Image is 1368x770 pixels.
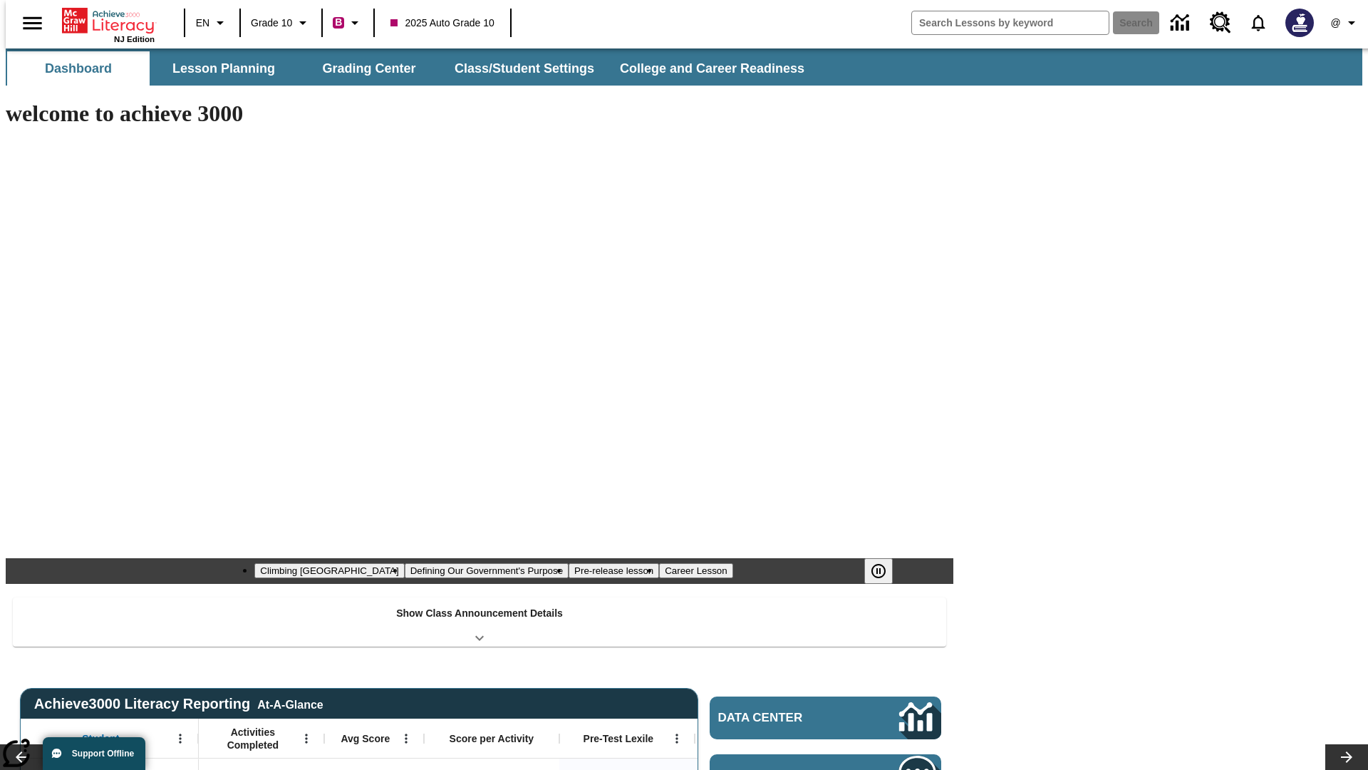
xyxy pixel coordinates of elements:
button: Class/Student Settings [443,51,606,86]
button: Lesson Planning [152,51,295,86]
a: Home [62,6,155,35]
button: Open Menu [296,728,317,749]
button: Language: EN, Select a language [190,10,235,36]
span: Grade 10 [251,16,292,31]
span: Pre-Test Lexile [584,732,654,745]
span: @ [1330,16,1340,31]
button: Slide 1 Climbing Mount Tai [254,563,404,578]
h1: welcome to achieve 3000 [6,101,953,127]
button: Open Menu [666,728,688,749]
button: Open Menu [170,728,191,749]
img: Avatar [1285,9,1314,37]
span: Support Offline [72,749,134,759]
span: Student [82,732,119,745]
a: Data Center [710,697,941,739]
button: Open side menu [11,2,53,44]
button: Slide 3 Pre-release lesson [569,563,659,578]
button: Select a new avatar [1277,4,1322,41]
span: Avg Score [341,732,390,745]
button: College and Career Readiness [608,51,816,86]
div: SubNavbar [6,51,817,86]
span: EN [196,16,209,31]
button: Grade: Grade 10, Select a grade [245,10,317,36]
span: 2025 Auto Grade 10 [390,16,494,31]
a: Data Center [1162,4,1201,43]
button: Pause [864,558,893,584]
input: search field [912,11,1109,34]
span: Achieve3000 Literacy Reporting [34,696,323,712]
button: Lesson carousel, Next [1325,744,1368,770]
a: Notifications [1240,4,1277,41]
button: Support Offline [43,737,145,770]
div: At-A-Glance [257,696,323,712]
div: Pause [864,558,907,584]
button: Slide 4 Career Lesson [659,563,732,578]
span: NJ Edition [114,35,155,43]
button: Dashboard [7,51,150,86]
span: Activities Completed [206,726,300,751]
button: Grading Center [298,51,440,86]
div: Show Class Announcement Details [13,597,946,647]
p: Show Class Announcement Details [396,606,563,621]
span: Data Center [718,711,851,725]
div: SubNavbar [6,48,1362,86]
button: Open Menu [395,728,417,749]
span: Score per Activity [450,732,534,745]
button: Profile/Settings [1322,10,1368,36]
button: Slide 2 Defining Our Government's Purpose [405,563,569,578]
a: Resource Center, Will open in new tab [1201,4,1240,42]
button: Boost Class color is violet red. Change class color [327,10,369,36]
div: Home [62,5,155,43]
span: B [335,14,342,31]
